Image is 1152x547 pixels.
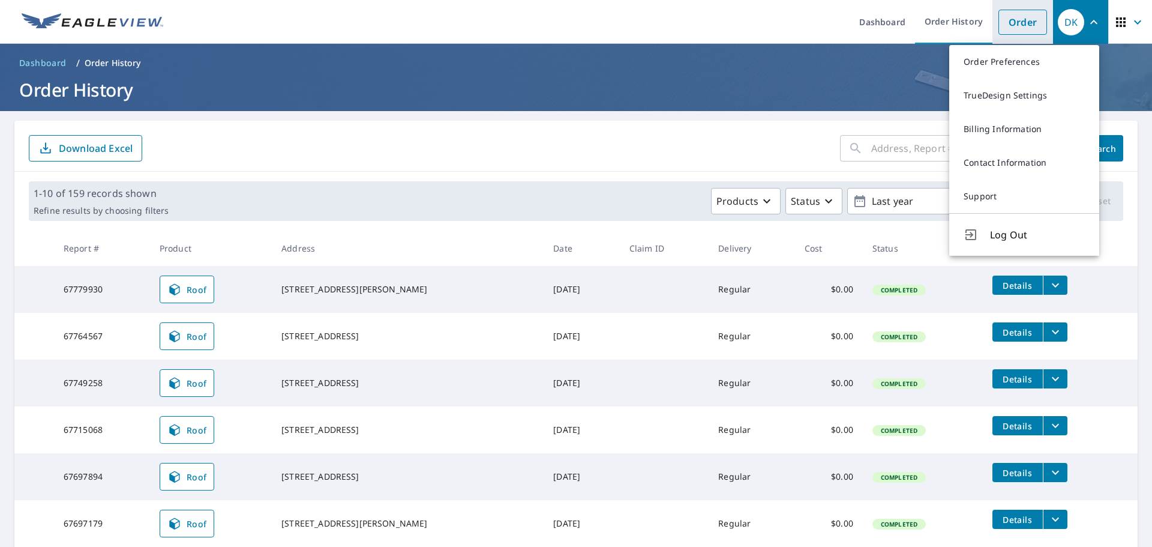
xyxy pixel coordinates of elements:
a: Roof [160,510,215,537]
td: 67697179 [54,500,150,547]
a: Roof [160,369,215,397]
a: Roof [160,416,215,444]
td: $0.00 [795,313,863,360]
th: Claim ID [620,231,709,266]
button: Status [785,188,842,214]
p: Download Excel [59,142,133,155]
td: [DATE] [544,266,620,313]
a: Support [949,180,1099,213]
span: Completed [874,333,925,341]
td: $0.00 [795,266,863,313]
p: Order History [85,57,141,69]
td: [DATE] [544,453,620,500]
p: Status [791,194,820,208]
div: [STREET_ADDRESS][PERSON_NAME] [281,518,534,530]
th: Status [863,231,983,266]
button: detailsBtn-67779930 [992,276,1043,295]
button: filesDropdownBtn-67697179 [1043,510,1067,529]
nav: breadcrumb [14,53,1138,73]
span: Details [1000,514,1036,525]
span: Log Out [990,228,1085,242]
button: Log Out [949,213,1099,256]
th: Product [150,231,272,266]
button: detailsBtn-67749258 [992,369,1043,388]
button: filesDropdownBtn-67764567 [1043,322,1067,342]
td: Regular [709,266,794,313]
span: Details [1000,467,1036,479]
a: Contact Information [949,146,1099,180]
span: Roof [167,516,207,531]
td: $0.00 [795,406,863,453]
td: [DATE] [544,360,620,406]
div: [STREET_ADDRESS] [281,377,534,389]
span: Completed [874,520,925,528]
button: filesDropdownBtn-67715068 [1043,416,1067,435]
a: Dashboard [14,53,71,73]
td: $0.00 [795,360,863,406]
span: Dashboard [19,57,67,69]
li: / [76,56,80,70]
td: Regular [709,453,794,500]
th: Address [272,231,544,266]
td: [DATE] [544,500,620,547]
td: Regular [709,360,794,406]
button: Products [711,188,781,214]
span: Roof [167,282,207,297]
td: Regular [709,313,794,360]
span: Completed [874,379,925,388]
button: detailsBtn-67764567 [992,322,1043,342]
h1: Order History [14,77,1138,102]
span: Details [1000,280,1036,291]
span: Completed [874,426,925,435]
a: Roof [160,276,215,303]
button: filesDropdownBtn-67779930 [1043,276,1067,295]
span: Details [1000,327,1036,338]
p: Last year [867,191,1007,212]
button: detailsBtn-67697894 [992,463,1043,482]
td: [DATE] [544,313,620,360]
td: Regular [709,500,794,547]
p: Refine results by choosing filters [34,205,169,216]
p: Products [716,194,758,208]
td: Regular [709,406,794,453]
div: DK [1058,9,1084,35]
th: Cost [795,231,863,266]
a: Roof [160,463,215,491]
button: Download Excel [29,135,142,162]
a: TrueDesign Settings [949,79,1099,112]
th: Date [544,231,620,266]
span: Completed [874,286,925,294]
td: $0.00 [795,500,863,547]
span: Search [1090,143,1114,154]
td: 67715068 [54,406,150,453]
button: Last year [847,188,1027,214]
span: Details [1000,373,1036,385]
input: Address, Report #, Claim ID, etc. [871,131,1070,165]
div: [STREET_ADDRESS] [281,330,534,342]
a: Order [998,10,1047,35]
button: Search [1080,135,1123,162]
td: 67764567 [54,313,150,360]
button: filesDropdownBtn-67749258 [1043,369,1067,388]
img: EV Logo [22,13,163,31]
p: 1-10 of 159 records shown [34,186,169,201]
span: Completed [874,473,925,482]
th: Delivery [709,231,794,266]
span: Roof [167,376,207,390]
td: 67697894 [54,453,150,500]
th: Report # [54,231,150,266]
td: $0.00 [795,453,863,500]
a: Order Preferences [949,45,1099,79]
span: Roof [167,423,207,437]
a: Billing Information [949,112,1099,146]
div: [STREET_ADDRESS] [281,424,534,436]
span: Roof [167,329,207,343]
div: [STREET_ADDRESS] [281,471,534,483]
span: Details [1000,420,1036,432]
a: Roof [160,322,215,350]
div: [STREET_ADDRESS][PERSON_NAME] [281,283,534,295]
button: detailsBtn-67715068 [992,416,1043,435]
td: 67749258 [54,360,150,406]
button: detailsBtn-67697179 [992,510,1043,529]
span: Roof [167,470,207,484]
